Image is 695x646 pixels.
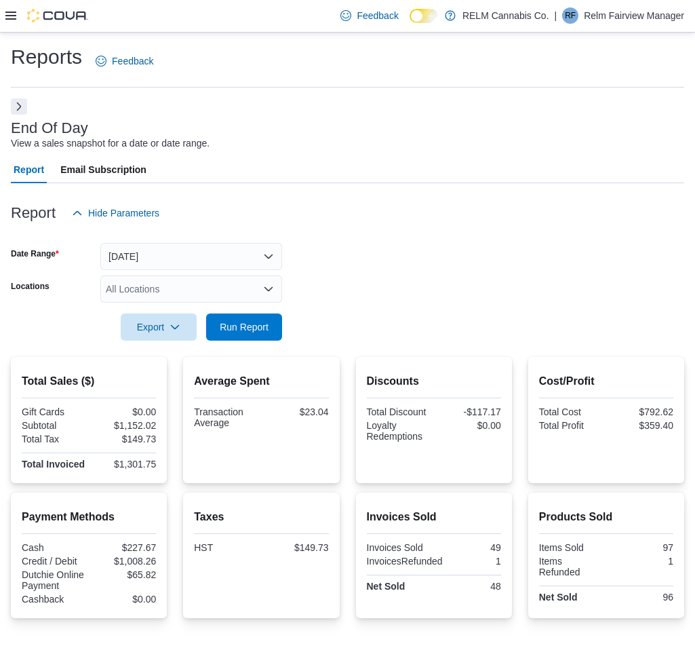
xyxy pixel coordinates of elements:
[194,406,258,428] div: Transaction Average
[11,281,49,292] label: Locations
[367,581,405,592] strong: Net Sold
[22,459,85,470] strong: Total Invoiced
[11,248,59,259] label: Date Range
[367,373,501,389] h2: Discounts
[263,284,274,294] button: Open list of options
[448,556,501,567] div: 1
[357,9,398,22] span: Feedback
[539,406,603,417] div: Total Cost
[609,542,673,553] div: 97
[22,373,156,389] h2: Total Sales ($)
[609,406,673,417] div: $792.62
[367,509,501,525] h2: Invoices Sold
[206,313,282,341] button: Run Report
[92,434,156,444] div: $149.73
[367,556,443,567] div: InvoicesRefunded
[437,406,501,417] div: -$117.17
[27,9,88,22] img: Cova
[562,7,578,24] div: Relm Fairview Manager
[584,7,684,24] p: Relm Fairview Manager
[92,542,156,553] div: $227.67
[11,205,56,221] h3: Report
[92,420,156,431] div: $1,152.02
[22,594,86,605] div: Cashback
[462,7,549,24] p: RELM Cannabis Co.
[410,9,438,23] input: Dark Mode
[11,43,82,71] h1: Reports
[437,420,501,431] div: $0.00
[539,592,578,603] strong: Net Sold
[11,98,27,115] button: Next
[539,556,603,577] div: Items Refunded
[437,581,501,592] div: 48
[367,420,431,442] div: Loyalty Redemptions
[539,373,673,389] h2: Cost/Profit
[92,406,156,417] div: $0.00
[555,7,557,24] p: |
[539,420,603,431] div: Total Profit
[11,120,88,136] h3: End Of Day
[22,569,86,591] div: Dutchie Online Payment
[335,2,403,29] a: Feedback
[90,47,159,75] a: Feedback
[14,156,44,183] span: Report
[66,199,165,227] button: Hide Parameters
[539,509,673,525] h2: Products Sold
[92,594,156,605] div: $0.00
[88,206,159,220] span: Hide Parameters
[609,592,673,603] div: 96
[100,243,282,270] button: [DATE]
[22,434,86,444] div: Total Tax
[609,420,673,431] div: $359.40
[129,313,188,341] span: Export
[112,54,153,68] span: Feedback
[565,7,576,24] span: RF
[194,373,328,389] h2: Average Spent
[220,320,269,334] span: Run Report
[539,542,603,553] div: Items Sold
[121,313,197,341] button: Export
[194,509,328,525] h2: Taxes
[92,459,156,470] div: $1,301.75
[367,406,431,417] div: Total Discount
[60,156,146,183] span: Email Subscription
[22,509,156,525] h2: Payment Methods
[22,420,86,431] div: Subtotal
[22,556,86,567] div: Credit / Debit
[194,542,258,553] div: HST
[367,542,431,553] div: Invoices Sold
[437,542,501,553] div: 49
[11,136,210,151] div: View a sales snapshot for a date or date range.
[264,542,328,553] div: $149.73
[92,556,156,567] div: $1,008.26
[22,406,86,417] div: Gift Cards
[92,569,156,580] div: $65.82
[264,406,328,417] div: $23.04
[609,556,673,567] div: 1
[22,542,86,553] div: Cash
